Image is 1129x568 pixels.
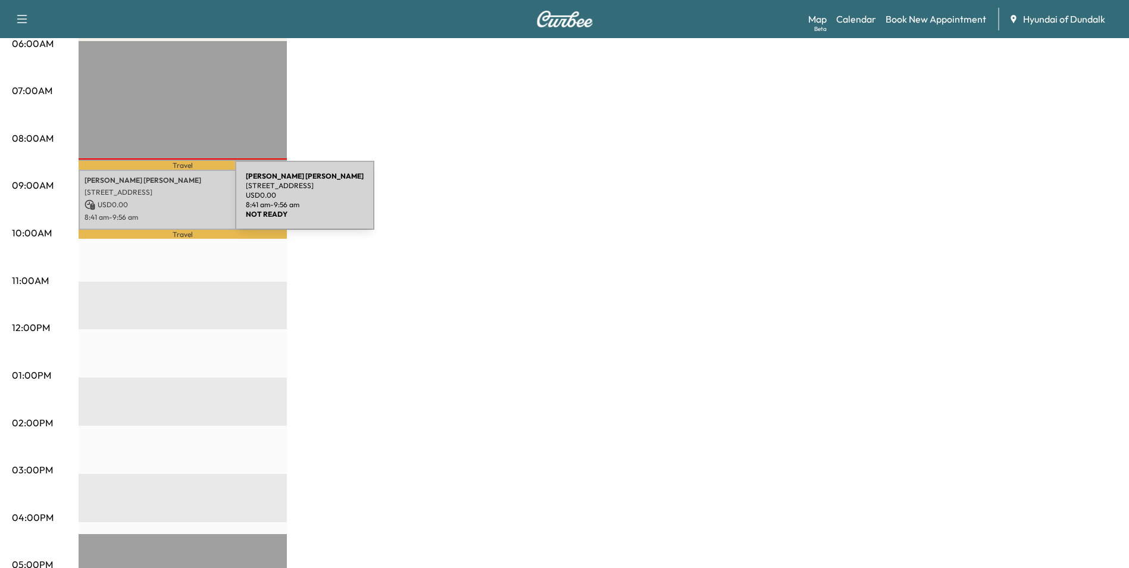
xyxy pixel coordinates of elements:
[1023,12,1105,26] span: Hyundai of Dundalk
[12,226,52,240] p: 10:00AM
[246,210,287,219] b: NOT READY
[12,178,54,192] p: 09:00AM
[246,191,364,200] p: USD 0.00
[79,161,287,170] p: Travel
[836,12,876,26] a: Calendar
[246,200,364,210] p: 8:41 am - 9:56 am
[12,510,54,525] p: 04:00PM
[246,171,364,180] b: [PERSON_NAME] [PERSON_NAME]
[808,12,827,26] a: MapBeta
[85,199,281,210] p: USD 0.00
[12,368,51,382] p: 01:00PM
[12,83,52,98] p: 07:00AM
[12,416,53,430] p: 02:00PM
[12,463,53,477] p: 03:00PM
[12,36,54,51] p: 06:00AM
[85,213,281,222] p: 8:41 am - 9:56 am
[536,11,593,27] img: Curbee Logo
[85,188,281,197] p: [STREET_ADDRESS]
[12,131,54,145] p: 08:00AM
[12,320,50,335] p: 12:00PM
[85,176,281,185] p: [PERSON_NAME] [PERSON_NAME]
[246,181,364,191] p: [STREET_ADDRESS]
[79,230,287,239] p: Travel
[886,12,986,26] a: Book New Appointment
[814,24,827,33] div: Beta
[12,273,49,288] p: 11:00AM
